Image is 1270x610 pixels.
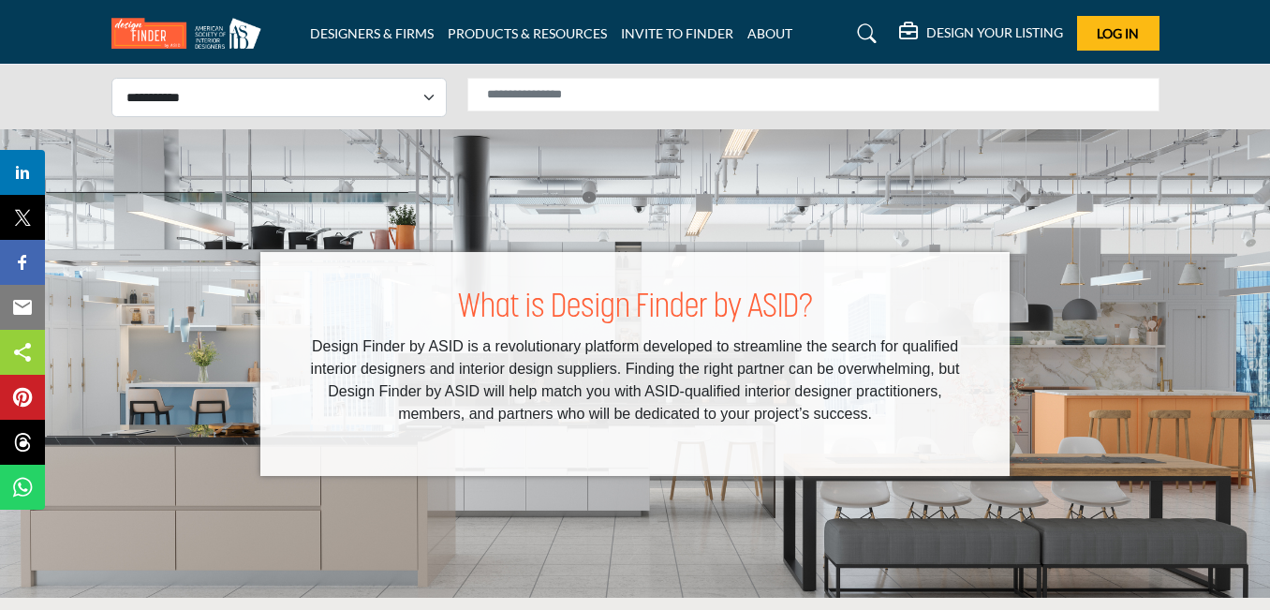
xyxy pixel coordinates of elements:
[310,25,434,41] a: DESIGNERS & FIRMS
[467,78,1159,112] input: Search Solutions
[1097,25,1139,41] span: Log In
[448,25,607,41] a: PRODUCTS & RESOURCES
[747,25,792,41] a: ABOUT
[621,25,733,41] a: INVITE TO FINDER
[111,18,271,49] img: Site Logo
[899,22,1063,45] div: DESIGN YOUR LISTING
[1077,16,1159,51] button: Log In
[926,24,1063,41] h5: DESIGN YOUR LISTING
[839,19,889,49] a: Search
[298,335,972,425] p: Design Finder by ASID is a revolutionary platform developed to streamline the search for qualifie...
[298,290,972,329] h1: What is Design Finder by ASID?
[111,78,448,117] select: Select Listing Type Dropdown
